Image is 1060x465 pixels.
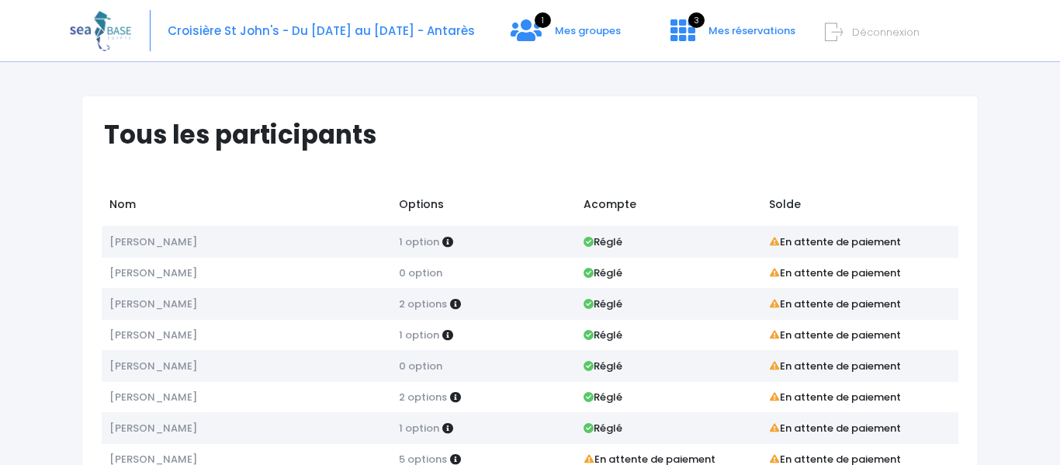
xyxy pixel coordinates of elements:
[584,265,622,280] strong: Réglé
[584,421,622,436] strong: Réglé
[769,234,901,249] strong: En attente de paiement
[761,189,958,226] td: Solde
[399,234,439,249] span: 1 option
[399,297,447,311] span: 2 options
[168,23,475,39] span: Croisière St John's - Du [DATE] au [DATE] - Antarès
[852,25,920,40] span: Déconnexion
[584,390,622,404] strong: Réglé
[109,297,197,311] span: [PERSON_NAME]
[109,359,197,373] span: [PERSON_NAME]
[769,390,901,404] strong: En attente de paiement
[391,189,577,226] td: Options
[109,390,197,404] span: [PERSON_NAME]
[658,29,805,43] a: 3 Mes réservations
[104,120,970,150] h1: Tous les participants
[102,189,391,226] td: Nom
[584,328,622,342] strong: Réglé
[708,23,795,38] span: Mes réservations
[109,265,197,280] span: [PERSON_NAME]
[688,12,705,28] span: 3
[769,328,901,342] strong: En attente de paiement
[399,359,442,373] span: 0 option
[584,297,622,311] strong: Réglé
[769,421,901,436] strong: En attente de paiement
[577,189,762,226] td: Acompte
[769,265,901,280] strong: En attente de paiement
[535,12,551,28] span: 1
[555,23,621,38] span: Mes groupes
[769,359,901,373] strong: En attente de paiement
[399,421,439,436] span: 1 option
[769,297,901,311] strong: En attente de paiement
[109,234,197,249] span: [PERSON_NAME]
[584,234,622,249] strong: Réglé
[109,421,197,436] span: [PERSON_NAME]
[584,359,622,373] strong: Réglé
[399,328,439,342] span: 1 option
[399,390,447,404] span: 2 options
[498,29,633,43] a: 1 Mes groupes
[399,265,442,280] span: 0 option
[109,328,197,342] span: [PERSON_NAME]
